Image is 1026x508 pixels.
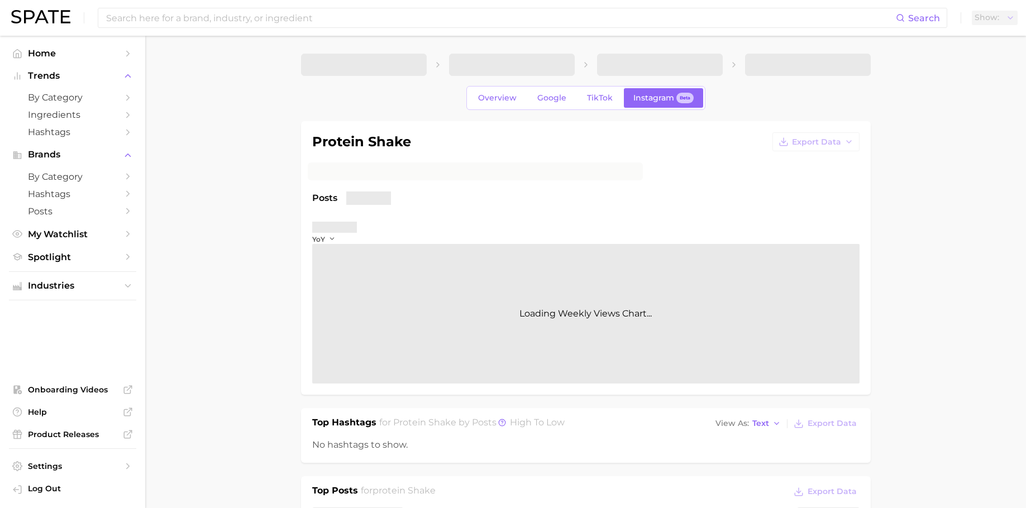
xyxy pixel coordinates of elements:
a: My Watchlist [9,226,136,243]
button: YoY [312,234,336,244]
span: Ingredients [28,109,117,120]
span: Spotlight [28,252,117,262]
button: Industries [9,277,136,294]
span: My Watchlist [28,229,117,239]
span: Export Data [792,137,841,147]
a: Hashtags [9,123,136,141]
input: Search here for a brand, industry, or ingredient [105,8,896,27]
h2: for by Posts [379,416,565,432]
span: View As [715,420,749,426]
span: Export Data [808,487,857,496]
span: Show [975,15,999,21]
a: Posts [9,203,136,220]
div: No hashtags to show. [312,438,860,452]
a: by Category [9,89,136,106]
span: YoY [312,234,325,244]
a: Ingredients [9,106,136,123]
button: Export Data [772,132,860,151]
span: Home [28,48,117,59]
span: protein shake [373,485,436,496]
span: Google [537,93,566,103]
img: SPATE [11,10,70,23]
span: Text [752,420,769,426]
span: Settings [28,461,117,471]
span: by Category [28,92,117,103]
a: Onboarding Videos [9,381,136,398]
button: Brands [9,146,136,163]
span: Beta [680,93,690,103]
a: Product Releases [9,426,136,443]
a: TikTok [578,88,622,108]
span: TikTok [587,93,613,103]
a: Google [528,88,576,108]
span: Posts [28,206,117,217]
a: Overview [469,88,526,108]
span: Search [908,13,940,23]
span: Help [28,407,117,417]
span: Instagram [633,93,674,103]
span: Hashtags [28,189,117,199]
a: Settings [9,458,136,475]
button: Show [972,11,1018,25]
h1: Top Posts [312,484,358,501]
span: by Category [28,171,117,182]
div: Loading Weekly Views Chart... [312,244,860,384]
h1: Top Hashtags [312,416,376,432]
a: Log out. Currently logged in with e-mail jenny.zeng@spate.nyc. [9,480,136,499]
a: Help [9,404,136,420]
span: Brands [28,150,117,160]
span: protein shake [393,417,456,428]
span: Log Out [28,483,127,493]
button: Trends [9,68,136,84]
span: high to low [510,417,565,428]
span: Posts [312,191,337,205]
a: Spotlight [9,248,136,266]
a: InstagramBeta [624,88,703,108]
span: Export Data [808,419,857,428]
span: Trends [28,71,117,81]
h2: for [361,484,436,501]
button: View AsText [713,416,784,431]
a: by Category [9,168,136,185]
span: Hashtags [28,127,117,137]
span: Overview [478,93,517,103]
button: Export Data [791,416,859,432]
span: Onboarding Videos [28,385,117,395]
a: Home [9,45,136,62]
span: Industries [28,281,117,291]
h1: protein shake [312,135,411,148]
a: Hashtags [9,185,136,203]
button: Export Data [791,484,859,500]
span: Product Releases [28,429,117,439]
